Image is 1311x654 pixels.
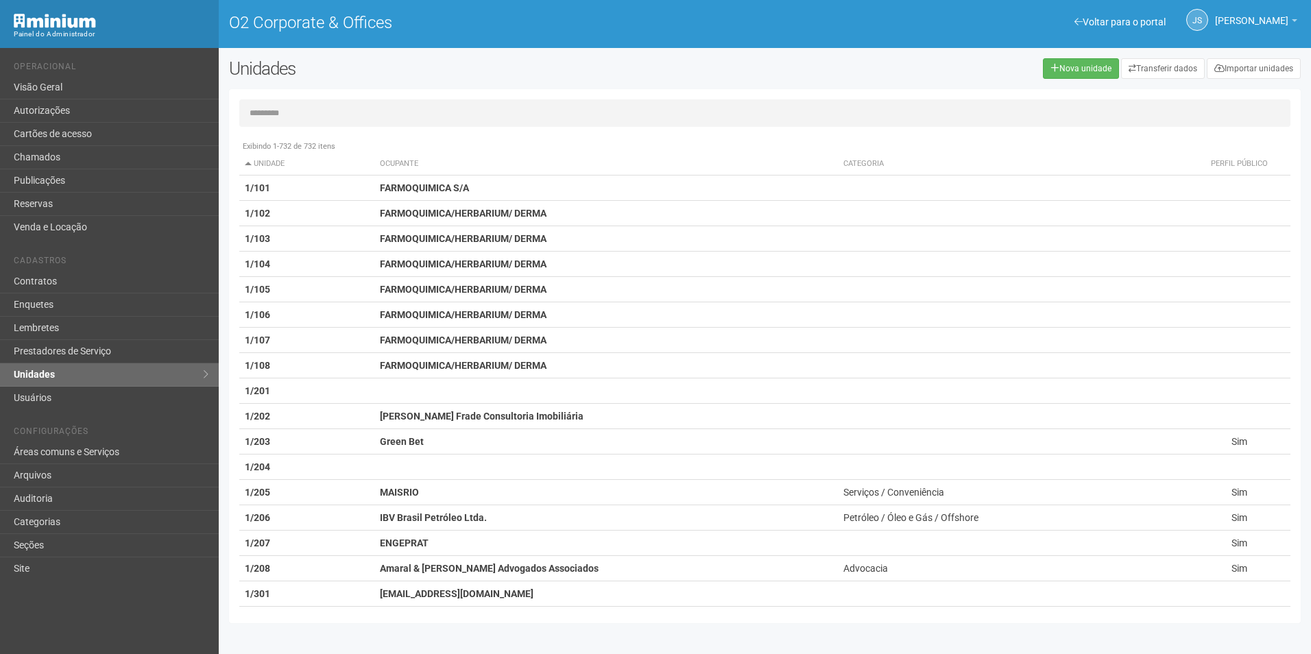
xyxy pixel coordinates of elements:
strong: ENGEPRAT [380,537,429,548]
strong: MAISRIO [380,487,419,498]
h1: O2 Corporate & Offices [229,14,755,32]
strong: [EMAIL_ADDRESS][DOMAIN_NAME] [380,588,533,599]
strong: 1/202 [245,411,270,422]
strong: FARMOQUIMICA/HERBARIUM/ DERMA [380,309,546,320]
strong: 1/106 [245,309,270,320]
li: Cadastros [14,256,208,270]
strong: 1/205 [245,487,270,498]
strong: 1/201 [245,385,270,396]
strong: FARMOQUIMICA/HERBARIUM/ DERMA [380,335,546,346]
strong: FARMOQUIMICA S/A [380,182,469,193]
td: Serviços / Conveniência [838,480,1188,505]
strong: 1/207 [245,537,270,548]
strong: 1/206 [245,512,270,523]
strong: Amaral & [PERSON_NAME] Advogados Associados [380,563,599,574]
strong: 1/104 [245,258,270,269]
span: Sim [1231,487,1247,498]
a: Nova unidade [1043,58,1119,79]
th: Perfil público: activate to sort column ascending [1189,153,1290,175]
strong: 1/105 [245,284,270,295]
strong: FARMOQUIMICA/HERBARIUM/ DERMA [380,233,546,244]
strong: 1/101 [245,182,270,193]
td: Contabilidade [838,607,1188,632]
th: Categoria: activate to sort column ascending [838,153,1188,175]
img: Minium [14,14,96,28]
span: Sim [1231,512,1247,523]
strong: IBV Brasil Petróleo Ltda. [380,512,487,523]
a: JS [1186,9,1208,31]
span: Sim [1231,436,1247,447]
a: Importar unidades [1207,58,1301,79]
div: Exibindo 1-732 de 732 itens [239,141,1290,153]
strong: FARMOQUIMICA/HERBARIUM/ DERMA [380,284,546,295]
strong: FARMOQUIMICA/HERBARIUM/ DERMA [380,208,546,219]
strong: 1/203 [245,436,270,447]
a: [PERSON_NAME] [1215,17,1297,28]
td: Petróleo / Óleo e Gás / Offshore [838,505,1188,531]
th: Ocupante: activate to sort column ascending [374,153,838,175]
th: Unidade: activate to sort column descending [239,153,374,175]
strong: FARMOQUIMICA/HERBARIUM/ DERMA [380,360,546,371]
li: Operacional [14,62,208,76]
strong: 1/103 [245,233,270,244]
strong: 1/301 [245,588,270,599]
strong: [PERSON_NAME] Frade Consultoria Imobiliária [380,411,584,422]
span: Sim [1231,563,1247,574]
li: Configurações [14,426,208,441]
strong: 1/107 [245,335,270,346]
strong: 1/204 [245,461,270,472]
strong: Green Bet [380,436,424,447]
strong: FARMOQUIMICA/HERBARIUM/ DERMA [380,258,546,269]
strong: 1/102 [245,208,270,219]
span: Jeferson Souza [1215,2,1288,26]
strong: 1/108 [245,360,270,371]
a: Voltar para o portal [1074,16,1166,27]
h2: Unidades [229,58,664,79]
td: Advocacia [838,556,1188,581]
strong: 1/208 [245,563,270,574]
a: Transferir dados [1121,58,1205,79]
span: Sim [1231,537,1247,548]
div: Painel do Administrador [14,28,208,40]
